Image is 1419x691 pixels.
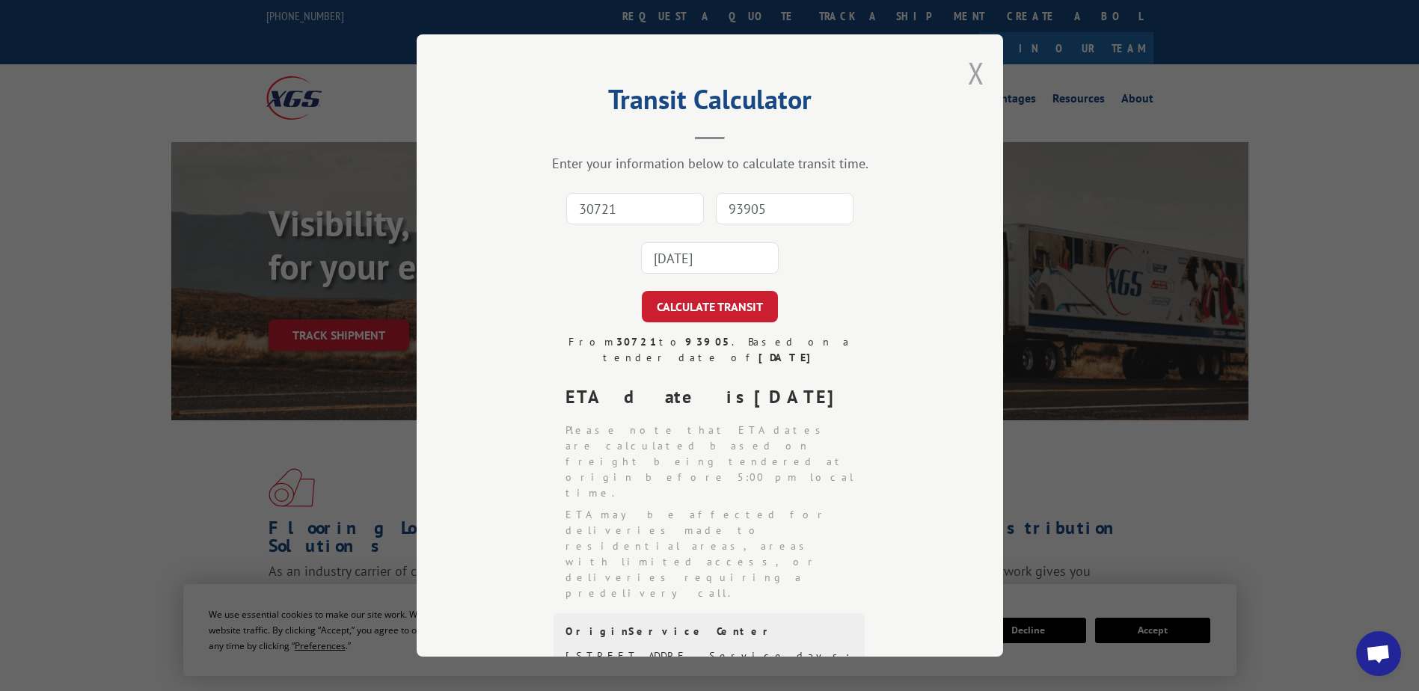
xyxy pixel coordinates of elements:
[1356,631,1401,676] div: Open chat
[491,155,928,172] div: Enter your information below to calculate transit time.
[642,291,778,322] button: CALCULATE TRANSIT
[641,242,779,274] input: Tender Date
[754,385,847,408] strong: [DATE]
[566,193,704,224] input: Origin Zip
[709,650,853,663] div: Service days:
[566,384,866,411] div: ETA date is
[566,507,866,601] li: ETA may be affected for deliveries made to residential areas, areas with limited access, or deliv...
[566,625,853,638] div: Origin Service Center
[554,334,866,366] div: From to . Based on a tender date of
[616,335,659,348] strong: 30721
[968,53,984,93] button: Close modal
[716,193,853,224] input: Dest. Zip
[685,335,732,348] strong: 93905
[566,423,866,501] li: Please note that ETA dates are calculated based on freight being tendered at origin before 5:00 p...
[491,89,928,117] h2: Transit Calculator
[758,351,817,364] strong: [DATE]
